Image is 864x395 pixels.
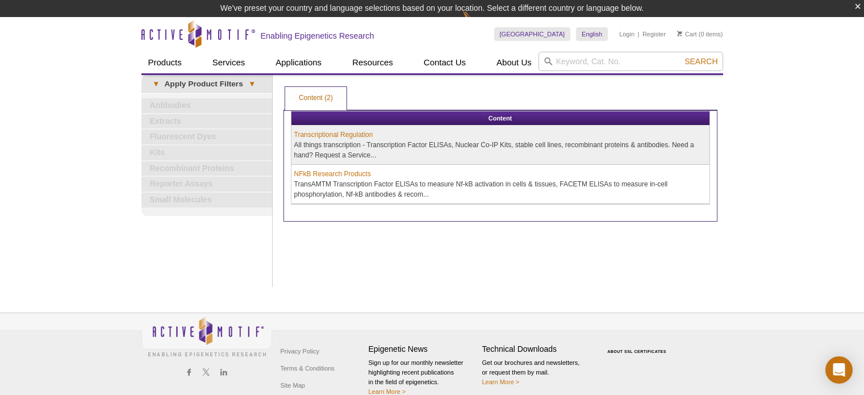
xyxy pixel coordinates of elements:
[294,169,371,179] a: NFkB Research Products
[482,358,590,387] p: Get our brochures and newsletters, or request them by mail.
[294,130,373,140] a: Transcriptional Regulation
[494,27,571,41] a: [GEOGRAPHIC_DATA]
[677,30,697,38] a: Cart
[642,30,666,38] a: Register
[596,333,681,358] table: Click to Verify - This site chose Symantec SSL for secure e-commerce and confidential communicati...
[291,165,709,204] td: TransAMTM Transcription Factor ELISAs to measure Nf-kB activation in cells & tissues, FACETM ELIS...
[684,57,717,66] span: Search
[607,350,666,354] a: ABOUT SSL CERTIFICATES
[369,344,477,354] h4: Epigenetic News
[147,79,165,89] span: ▾
[539,52,723,71] input: Keyword, Cat. No.
[141,52,189,73] a: Products
[490,52,539,73] a: About Us
[285,87,347,110] a: Content (2)
[141,177,272,192] a: Reporter Assays
[141,145,272,160] a: Kits
[417,52,473,73] a: Contact Us
[619,30,635,38] a: Login
[677,27,723,41] li: (0 items)
[261,31,374,41] h2: Enabling Epigenetics Research
[825,356,853,384] div: Open Intercom Messenger
[291,126,709,165] td: All things transcription - Transcription Factor ELISAs, Nuclear Co-IP Kits, stable cell lines, re...
[141,161,272,176] a: Recombinant Proteins
[141,114,272,129] a: Extracts
[141,98,272,113] a: Antibodies
[278,343,322,360] a: Privacy Policy
[482,344,590,354] h4: Technical Downloads
[141,313,272,359] img: Active Motif,
[291,111,709,126] th: Content
[462,9,492,35] img: Change Here
[345,52,400,73] a: Resources
[576,27,608,41] a: English
[638,27,640,41] li: |
[681,56,721,66] button: Search
[141,75,272,93] a: ▾Apply Product Filters▾
[677,31,682,36] img: Your Cart
[206,52,252,73] a: Services
[278,360,337,377] a: Terms & Conditions
[482,379,520,385] a: Learn More >
[141,130,272,144] a: Fluorescent Dyes
[278,377,308,394] a: Site Map
[369,388,406,395] a: Learn More >
[141,193,272,207] a: Small Molecules
[243,79,261,89] span: ▾
[269,52,328,73] a: Applications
